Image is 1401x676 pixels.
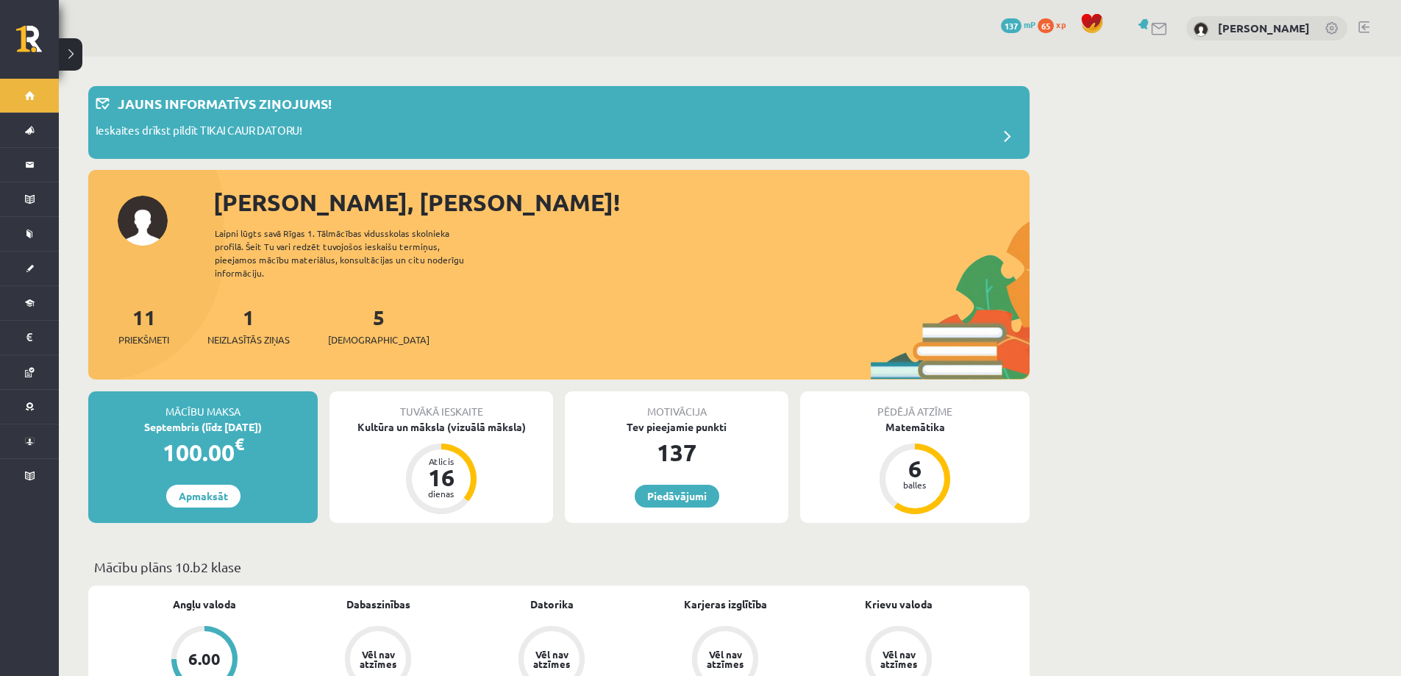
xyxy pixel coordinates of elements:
div: Pēdējā atzīme [800,391,1030,419]
a: 137 mP [1001,18,1035,30]
a: Kultūra un māksla (vizuālā māksla) Atlicis 16 dienas [329,419,553,516]
a: 65 xp [1038,18,1073,30]
span: 137 [1001,18,1022,33]
p: Ieskaites drīkst pildīt TIKAI CAUR DATORU! [96,122,302,143]
span: € [235,433,244,455]
div: 6 [893,457,937,480]
a: Matemātika 6 balles [800,419,1030,516]
div: Kultūra un māksla (vizuālā māksla) [329,419,553,435]
div: Tuvākā ieskaite [329,391,553,419]
div: Vēl nav atzīmes [878,650,919,669]
a: Dabaszinības [346,597,410,612]
div: dienas [419,489,463,498]
div: [PERSON_NAME], [PERSON_NAME]! [213,185,1030,220]
div: Vēl nav atzīmes [705,650,746,669]
div: Motivācija [565,391,788,419]
a: Jauns informatīvs ziņojums! Ieskaites drīkst pildīt TIKAI CAUR DATORU! [96,93,1022,152]
div: Matemātika [800,419,1030,435]
p: Jauns informatīvs ziņojums! [118,93,332,113]
a: [PERSON_NAME] [1218,21,1310,35]
a: Karjeras izglītība [684,597,767,612]
div: Tev pieejamie punkti [565,419,788,435]
a: 11Priekšmeti [118,304,169,347]
div: balles [893,480,937,489]
span: mP [1024,18,1035,30]
div: 6.00 [188,651,221,667]
a: Rīgas 1. Tālmācības vidusskola [16,26,59,63]
a: Piedāvājumi [635,485,719,508]
span: xp [1056,18,1066,30]
a: Angļu valoda [173,597,236,612]
p: Mācību plāns 10.b2 klase [94,557,1024,577]
div: 137 [565,435,788,470]
div: 100.00 [88,435,318,470]
div: Vēl nav atzīmes [357,650,399,669]
div: Atlicis [419,457,463,466]
span: Priekšmeti [118,332,169,347]
a: Apmaksāt [166,485,240,508]
img: Emīls Miķelsons [1194,22,1208,37]
span: 65 [1038,18,1054,33]
div: Mācību maksa [88,391,318,419]
span: [DEMOGRAPHIC_DATA] [328,332,429,347]
div: 16 [419,466,463,489]
div: Laipni lūgts savā Rīgas 1. Tālmācības vidusskolas skolnieka profilā. Šeit Tu vari redzēt tuvojošo... [215,227,490,280]
div: Vēl nav atzīmes [531,650,572,669]
a: 5[DEMOGRAPHIC_DATA] [328,304,429,347]
div: Septembris (līdz [DATE]) [88,419,318,435]
a: 1Neizlasītās ziņas [207,304,290,347]
a: Datorika [530,597,574,612]
a: Krievu valoda [865,597,933,612]
span: Neizlasītās ziņas [207,332,290,347]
